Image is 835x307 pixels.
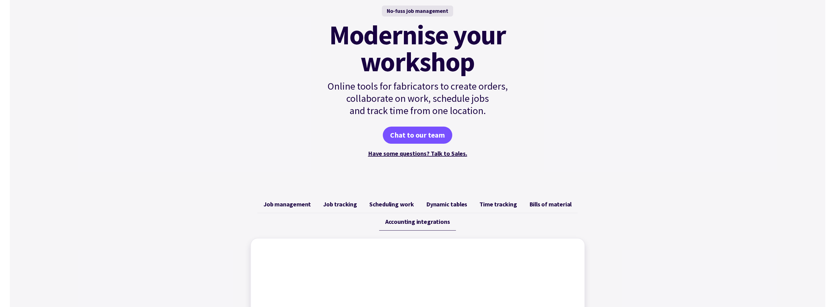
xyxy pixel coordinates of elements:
span: Time tracking [479,201,517,208]
span: Dynamic tables [426,201,467,208]
iframe: Chat Widget [733,241,835,307]
a: Chat to our team [383,127,452,144]
div: No-fuss job management [382,6,453,17]
p: Online tools for fabricators to create orders, collaborate on work, schedule jobs and track time ... [314,80,521,117]
span: Job tracking [323,201,357,208]
span: Job management [263,201,311,208]
span: Accounting integrations [385,218,450,225]
span: Scheduling work [369,201,414,208]
span: Bills of material [529,201,572,208]
mark: Modernise your workshop [329,21,506,75]
a: Have some questions? Talk to Sales. [368,150,467,157]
